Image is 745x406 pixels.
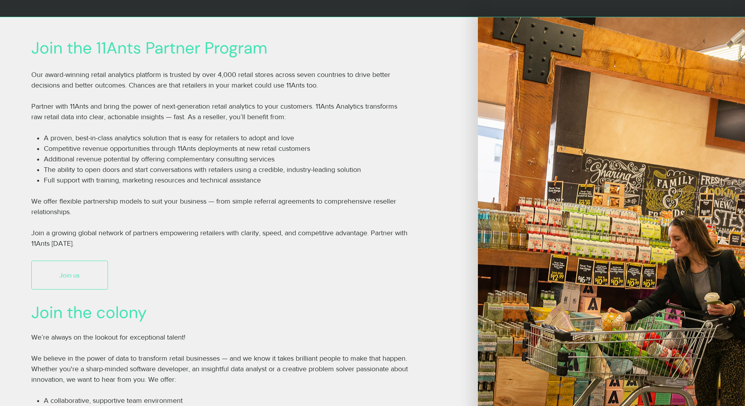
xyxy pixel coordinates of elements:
[31,261,108,290] a: Join us
[44,166,361,173] span: The ability to open doors and start conversations with retailers using a credible, industry-leadi...
[44,155,275,163] span: Additional revenue potential by offering complementary consulting services
[31,71,390,89] span: Our award-winning retail analytics platform is trusted by over 4,000 retail stores across seven c...
[31,302,147,323] span: Join the colony
[31,102,397,121] span: Partner with 11Ants and bring the power of next-generation retail analytics to your customers. 11...
[31,354,408,383] span: We believe in the power of data to transform retail businesses — and we know it takes brilliant p...
[31,333,185,341] span: We’re always on the lookout for exceptional talent!
[44,397,183,404] span: A collaborative, supportive team environment
[31,229,408,247] span: Join a growing global network of partners empowering retailers with clarity, speed, and competiti...
[44,134,294,142] span: A proven, best-in-class analytics solution that is easy for retailers to adopt and love
[31,197,396,216] span: We offer flexible partnership models to suit your business — from simple referral agreements to c...
[31,37,267,59] span: Join the 11Ants Partner Program
[44,145,310,152] span: Competitive revenue opportunities through 11Ants deployments at new retail customers
[59,270,80,280] span: Join us
[44,176,261,184] span: Full support with training, marketing resources and technical assistance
